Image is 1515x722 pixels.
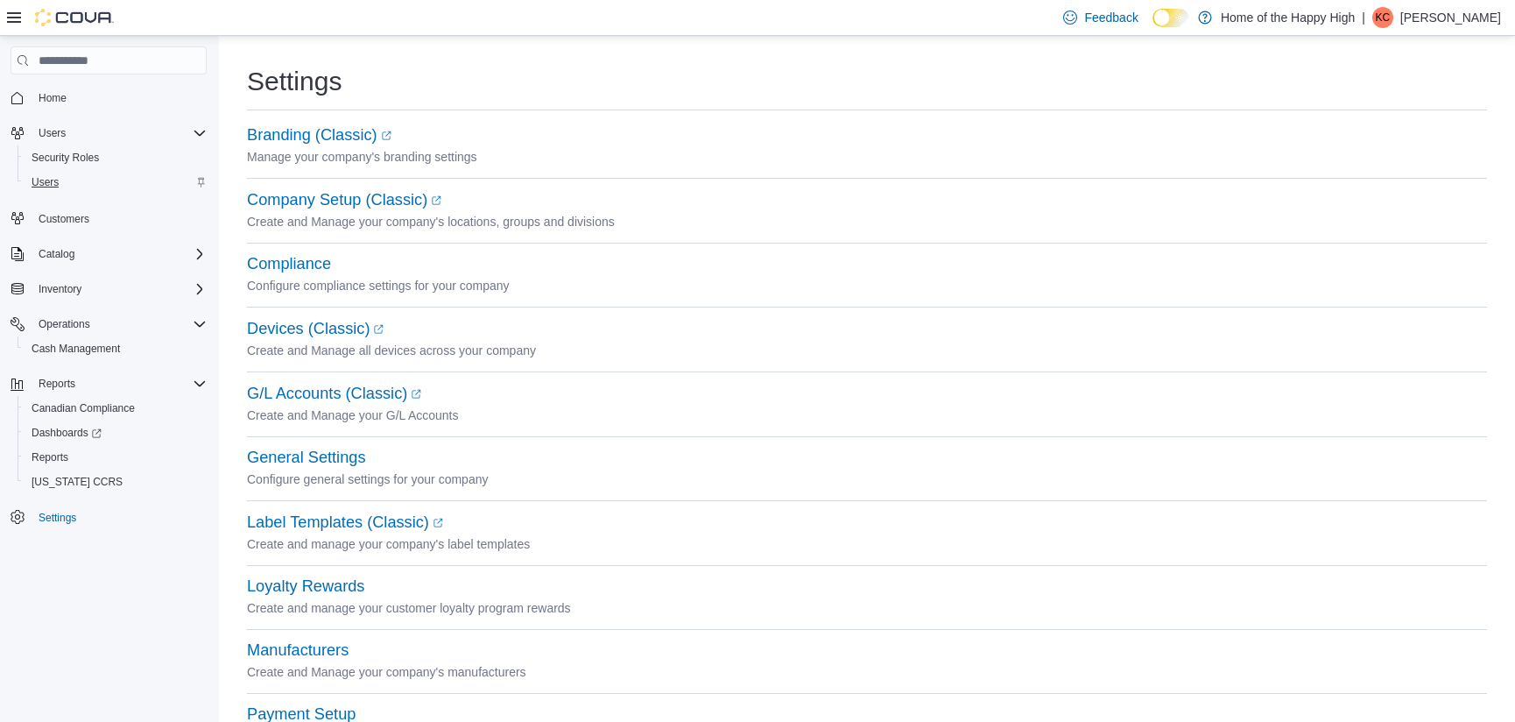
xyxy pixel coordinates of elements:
button: Cash Management [18,336,214,361]
button: Compliance [247,255,331,273]
button: Reports [4,372,214,396]
span: Security Roles [32,151,99,165]
span: Operations [32,314,207,335]
input: Dark Mode [1152,9,1189,27]
span: Users [32,123,207,144]
button: Operations [32,314,97,335]
button: Settings [4,505,214,530]
p: [PERSON_NAME] [1400,7,1501,28]
span: Washington CCRS [25,471,207,492]
a: Label Templates (Classic)External link [247,513,443,531]
button: Reports [32,373,82,394]
p: Create and manage your company's label templates [247,534,1487,555]
button: Users [32,123,73,144]
button: Customers [4,205,214,230]
span: [US_STATE] CCRS [32,475,123,489]
span: Operations [39,317,90,331]
p: Create and Manage all devices across your company [247,340,1487,361]
button: Operations [4,312,214,336]
button: Catalog [32,244,81,265]
span: Cash Management [32,342,120,356]
a: [US_STATE] CCRS [25,471,130,492]
a: Customers [32,209,96,230]
nav: Complex example [11,78,207,576]
button: Loyalty Rewards [247,577,364,596]
a: G/L Accounts (Classic)External link [247,385,421,402]
span: Users [25,172,207,193]
span: Customers [32,207,207,229]
a: Home [32,88,74,109]
button: Canadian Compliance [18,396,214,421]
span: Users [32,175,59,189]
span: Settings [39,511,76,525]
span: Inventory [32,279,207,300]
span: KC [1376,7,1391,28]
span: Home [39,91,67,105]
span: Security Roles [25,147,207,168]
span: Canadian Compliance [25,398,207,419]
svg: External link [373,324,384,335]
p: Create and manage your customer loyalty program rewards [247,598,1487,619]
button: Inventory [32,279,88,300]
span: Reports [32,373,207,394]
button: Security Roles [18,145,214,170]
div: King Chan [1372,7,1393,28]
button: Home [4,85,214,110]
button: Reports [18,445,214,470]
p: Create and Manage your company's manufacturers [247,662,1487,683]
span: Dashboards [25,422,207,443]
span: Reports [39,377,75,391]
a: Users [25,172,66,193]
span: Canadian Compliance [32,401,135,415]
p: Create and Manage your company's locations, groups and divisions [247,211,1487,232]
svg: External link [411,389,421,400]
span: Inventory [39,282,81,296]
button: Users [4,121,214,145]
a: Dashboards [18,421,214,445]
p: Create and Manage your G/L Accounts [247,405,1487,426]
p: | [1362,7,1365,28]
button: Manufacturers [247,641,349,660]
span: Feedback [1084,9,1138,26]
span: Customers [39,212,89,226]
button: Users [18,170,214,195]
svg: External link [431,195,441,206]
button: Catalog [4,242,214,266]
svg: External link [381,131,391,141]
a: Security Roles [25,147,106,168]
a: Dashboards [25,422,109,443]
span: Dark Mode [1152,27,1153,28]
span: Reports [32,450,68,464]
a: Cash Management [25,338,127,359]
h1: Settings [247,64,342,99]
a: Company Setup (Classic)External link [247,191,441,209]
span: Catalog [39,247,74,261]
span: Dashboards [32,426,102,440]
span: Settings [32,506,207,528]
button: Inventory [4,277,214,301]
a: Branding (Classic)External link [247,126,391,144]
p: Configure compliance settings for your company [247,275,1487,296]
p: Manage your company's branding settings [247,146,1487,167]
span: Home [32,87,207,109]
p: Home of the Happy High [1221,7,1355,28]
svg: External link [433,518,443,528]
a: Reports [25,447,75,468]
img: Cova [35,9,114,26]
a: Devices (Classic)External link [247,320,384,337]
button: [US_STATE] CCRS [18,470,214,494]
span: Reports [25,447,207,468]
a: Canadian Compliance [25,398,142,419]
span: Cash Management [25,338,207,359]
a: Settings [32,507,83,528]
p: Configure general settings for your company [247,469,1487,490]
button: General Settings [247,449,365,467]
span: Users [39,126,66,140]
span: Catalog [32,244,207,265]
